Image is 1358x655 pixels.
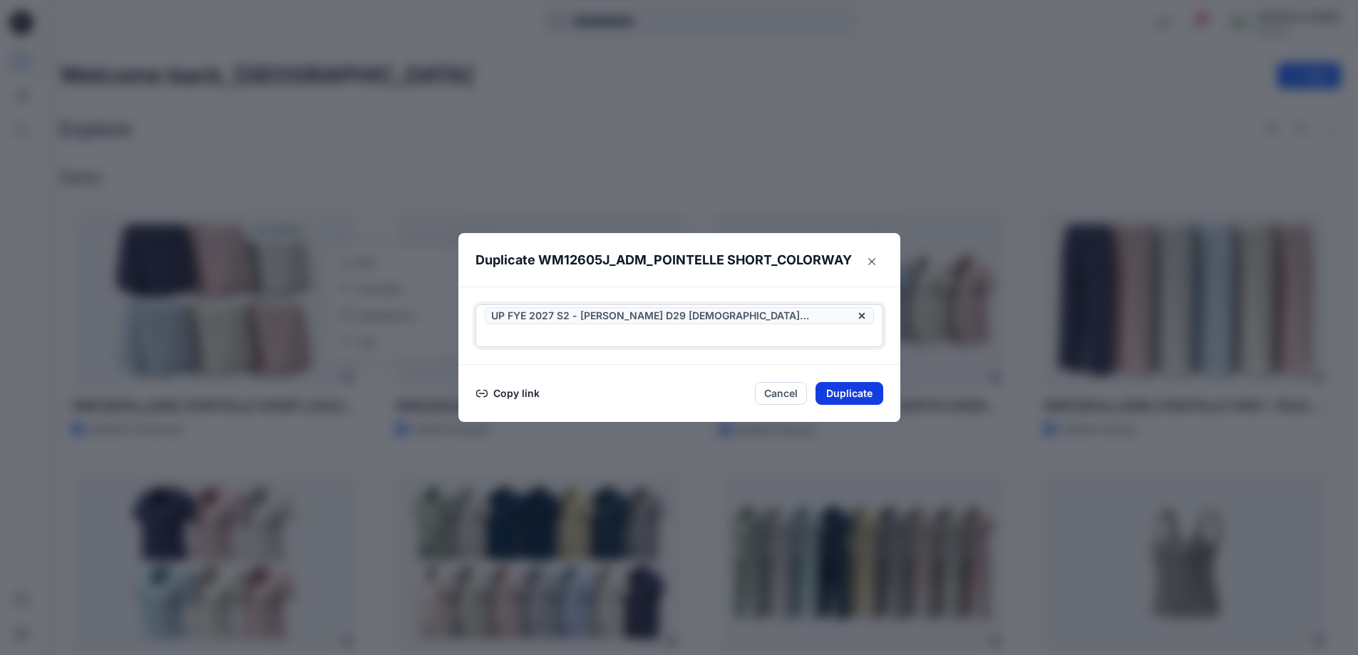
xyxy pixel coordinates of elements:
[475,250,852,270] p: Duplicate WM12605J_ADM_POINTELLE SHORT_COLORWAY
[491,307,853,324] span: UP FYE 2027 S2 - [PERSON_NAME] D29 [DEMOGRAPHIC_DATA] Sleepwear
[860,250,883,273] button: Close
[755,382,807,405] button: Cancel
[816,382,883,405] button: Duplicate
[475,385,540,402] button: Copy link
